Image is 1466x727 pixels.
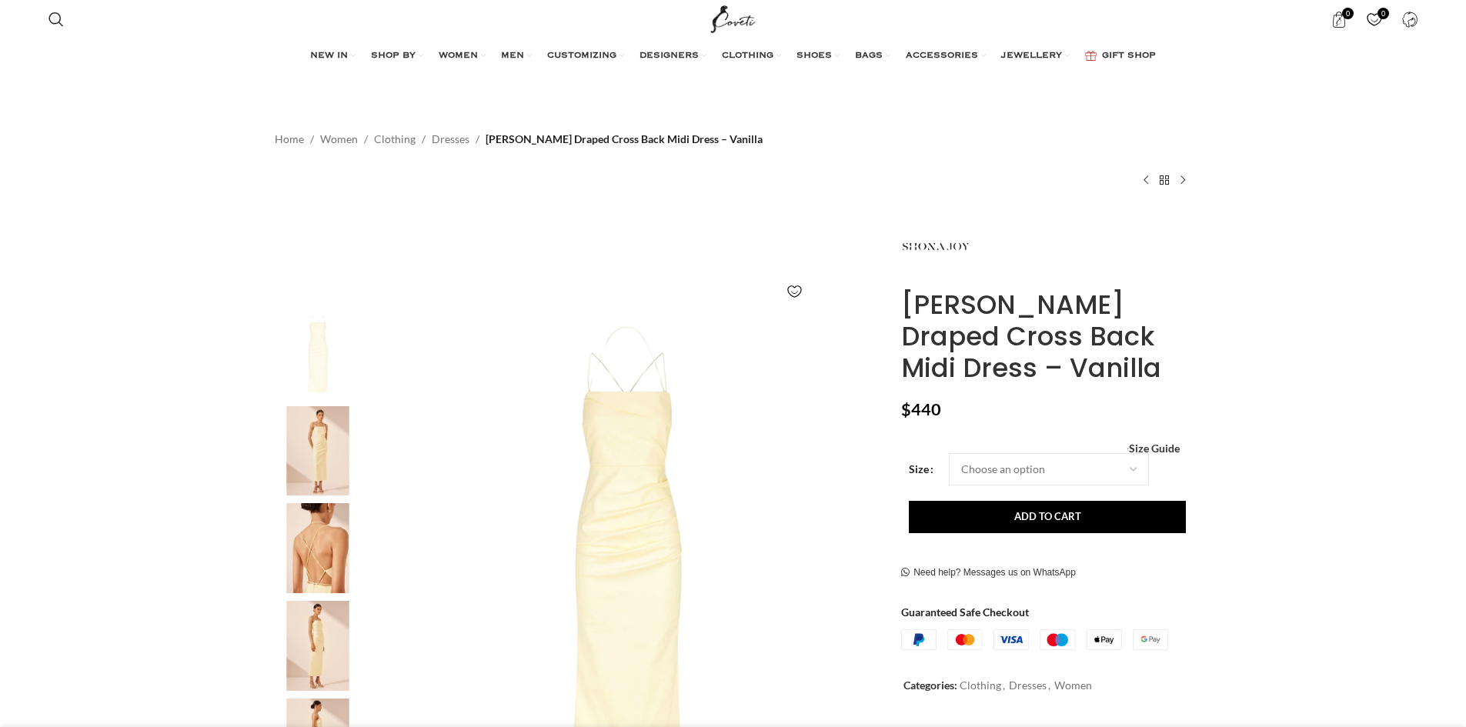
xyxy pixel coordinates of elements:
a: Dresses [432,131,469,148]
img: GiftBag [1085,51,1097,61]
a: SHOES [796,41,840,72]
span: CUSTOMIZING [547,50,616,62]
span: , [1003,677,1005,694]
label: Size [909,461,933,478]
a: Search [41,4,72,35]
span: ACCESSORIES [906,50,978,62]
span: Categories: [903,679,957,692]
span: 0 [1342,8,1354,19]
a: MEN [501,41,532,72]
a: Next product [1174,171,1192,189]
a: Clothing [374,131,416,148]
a: Previous product [1137,171,1155,189]
span: SHOP BY [371,50,416,62]
img: Shona Joy dress [271,406,365,496]
a: Women [320,131,358,148]
span: GIFT SHOP [1102,50,1156,62]
span: SHOES [796,50,832,62]
a: Need help? Messages us on WhatsApp [901,567,1076,579]
img: Shona Joy Lani Draped Cross Back Midi Dress Vanilla41066 nobg [271,308,365,399]
a: GIFT SHOP [1085,41,1156,72]
nav: Breadcrumb [275,131,763,148]
span: WOMEN [439,50,478,62]
img: Shona Joy [271,601,365,691]
span: $ [901,399,911,419]
bdi: 440 [901,399,941,419]
a: 0 [1323,4,1354,35]
img: Shona Joy [901,212,970,282]
a: SHOP BY [371,41,423,72]
a: NEW IN [310,41,356,72]
a: Home [275,131,304,148]
a: Clothing [960,679,1001,692]
a: 0 [1358,4,1390,35]
span: NEW IN [310,50,348,62]
a: Site logo [707,12,759,25]
a: ACCESSORIES [906,41,986,72]
span: [PERSON_NAME] Draped Cross Back Midi Dress – Vanilla [486,131,763,148]
div: Main navigation [41,41,1426,72]
a: BAGS [855,41,890,72]
span: JEWELLERY [1001,50,1062,62]
span: 0 [1378,8,1389,19]
img: Shona Joy dresses [271,503,365,593]
a: Dresses [1009,679,1047,692]
a: WOMEN [439,41,486,72]
a: Women [1054,679,1092,692]
span: CLOTHING [722,50,773,62]
span: , [1048,677,1050,694]
a: DESIGNERS [639,41,706,72]
a: CUSTOMIZING [547,41,624,72]
span: MEN [501,50,524,62]
h1: [PERSON_NAME] Draped Cross Back Midi Dress – Vanilla [901,289,1191,383]
a: JEWELLERY [1001,41,1070,72]
strong: Guaranteed Safe Checkout [901,605,1029,619]
a: CLOTHING [722,41,781,72]
span: BAGS [855,50,883,62]
div: My Wishlist [1358,4,1390,35]
img: guaranteed-safe-checkout-bordered.j [901,629,1168,651]
span: DESIGNERS [639,50,699,62]
button: Add to cart [909,501,1186,533]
